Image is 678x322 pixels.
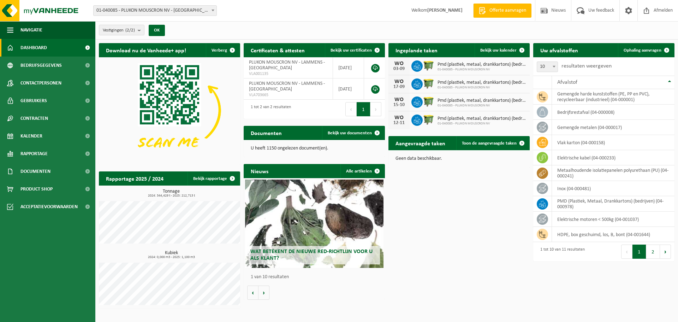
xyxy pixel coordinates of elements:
[438,98,526,104] span: Pmd (plastiek, metaal, drankkartons) (bedrijven)
[552,196,674,212] td: PMD (Plastiek, Metaal, Drankkartons) (bedrijven) (04-000978)
[438,68,526,72] span: 01-040085 - PLUKON MOUSCRON NV
[331,48,372,53] span: Bekijk uw certificaten
[94,6,216,16] span: 01-040085 - PLUKON MOUSCRON NV - MOESKROEN
[20,145,48,163] span: Rapportage
[624,48,661,53] span: Ophaling aanvragen
[102,189,240,198] h3: Tonnage
[488,7,528,14] span: Offerte aanvragen
[20,163,50,180] span: Documenten
[251,275,381,280] p: 1 van 10 resultaten
[552,120,674,135] td: gemengde metalen (04-000017)
[621,245,632,259] button: Previous
[20,39,47,57] span: Dashboard
[438,116,526,122] span: Pmd (plastiek, metaal, drankkartons) (bedrijven)
[423,77,435,89] img: WB-1100-HPE-GN-50
[552,212,674,227] td: elektrische motoren < 500kg (04-001037)
[212,48,227,53] span: Verberg
[249,81,325,92] span: PLUKON MOUSCRON NV - LAMMENS - [GEOGRAPHIC_DATA]
[249,71,327,77] span: VLA001135
[552,89,674,105] td: gemengde harde kunststoffen (PE, PP en PVC), recycleerbaar (industrieel) (04-000001)
[557,80,577,85] span: Afvalstof
[632,245,646,259] button: 1
[333,57,364,78] td: [DATE]
[125,28,135,33] count: (2/2)
[392,66,406,71] div: 03-09
[258,286,269,300] button: Volgende
[537,62,558,72] span: 10
[99,171,171,185] h2: Rapportage 2025 / 2024
[423,113,435,125] img: WB-1100-HPE-GN-50
[244,126,289,140] h2: Documenten
[388,43,445,57] h2: Ingeplande taken
[427,8,463,13] strong: [PERSON_NAME]
[322,126,384,140] a: Bekijk uw documenten
[618,43,674,57] a: Ophaling aanvragen
[93,5,217,16] span: 01-040085 - PLUKON MOUSCRON NV - MOESKROEN
[325,43,384,57] a: Bekijk uw certificaten
[245,180,383,268] a: Wat betekent de nieuwe RED-richtlijn voor u als klant?
[188,171,239,186] a: Bekijk rapportage
[247,286,258,300] button: Vorige
[345,102,357,116] button: Previous
[392,84,406,89] div: 17-09
[438,80,526,86] span: Pmd (plastiek, metaal, drankkartons) (bedrijven)
[552,165,674,181] td: metaalhoudende isolatiepanelen polyurethaan (PU) (04-000241)
[423,59,435,71] img: WB-1100-HPE-GN-50
[395,156,523,161] p: Geen data beschikbaar.
[552,135,674,150] td: vlak karton (04-000158)
[533,43,585,57] h2: Uw afvalstoffen
[99,57,240,163] img: Download de VHEPlus App
[392,79,406,84] div: WO
[244,164,275,178] h2: Nieuws
[20,180,53,198] span: Product Shop
[456,136,529,150] a: Toon de aangevraagde taken
[103,25,135,36] span: Vestigingen
[660,245,671,259] button: Next
[20,110,48,127] span: Contracten
[552,181,674,196] td: inox (04-000481)
[249,60,325,71] span: PLUKON MOUSCRON NV - LAMMENS - [GEOGRAPHIC_DATA]
[20,92,47,110] span: Gebruikers
[552,105,674,120] td: bedrijfsrestafval (04-000008)
[438,104,526,108] span: 01-040085 - PLUKON MOUSCRON NV
[102,194,240,198] span: 2024: 344,429 t - 2025: 212,713 t
[340,164,384,178] a: Alle artikelen
[20,74,61,92] span: Contactpersonen
[20,127,42,145] span: Kalender
[392,61,406,66] div: WO
[102,251,240,259] h3: Kubiek
[561,63,612,69] label: resultaten weergeven
[392,103,406,107] div: 15-10
[102,256,240,259] span: 2024: 0,000 m3 - 2025: 1,100 m3
[552,227,674,242] td: HDPE, box geschuimd, los, B, bont (04-001644)
[328,131,372,135] span: Bekijk uw documenten
[646,245,660,259] button: 2
[388,136,452,150] h2: Aangevraagde taken
[537,62,558,72] span: 10
[244,43,312,57] h2: Certificaten & attesten
[20,198,78,216] span: Acceptatievoorwaarden
[99,43,193,57] h2: Download nu de Vanheede+ app!
[392,115,406,121] div: WO
[250,249,373,261] span: Wat betekent de nieuwe RED-richtlijn voor u als klant?
[206,43,239,57] button: Verberg
[99,25,144,35] button: Vestigingen(2/2)
[473,4,531,18] a: Offerte aanvragen
[392,121,406,125] div: 12-11
[537,244,585,259] div: 1 tot 10 van 11 resultaten
[462,141,517,146] span: Toon de aangevraagde taken
[357,102,370,116] button: 1
[552,150,674,165] td: elektrische kabel (04-000233)
[438,86,526,90] span: 01-040085 - PLUKON MOUSCRON NV
[20,57,62,74] span: Bedrijfsgegevens
[249,92,327,98] span: VLA703665
[392,97,406,103] div: WO
[438,122,526,126] span: 01-040085 - PLUKON MOUSCRON NV
[251,146,378,151] p: U heeft 1150 ongelezen document(en).
[438,62,526,68] span: Pmd (plastiek, metaal, drankkartons) (bedrijven)
[423,95,435,107] img: WB-1100-HPE-GN-50
[247,101,291,117] div: 1 tot 2 van 2 resultaten
[475,43,529,57] a: Bekijk uw kalender
[149,25,165,36] button: OK
[370,102,381,116] button: Next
